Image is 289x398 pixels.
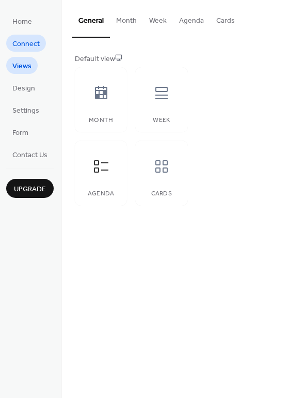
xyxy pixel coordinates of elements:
[146,190,177,197] div: Cards
[6,12,38,29] a: Home
[6,179,54,198] button: Upgrade
[12,83,35,94] span: Design
[14,184,46,195] span: Upgrade
[6,79,41,96] a: Design
[6,101,45,118] a: Settings
[12,150,47,161] span: Contact Us
[146,117,177,124] div: Week
[12,128,28,139] span: Form
[75,54,274,65] div: Default view
[85,190,117,197] div: Agenda
[6,146,54,163] a: Contact Us
[12,105,39,116] span: Settings
[12,61,31,72] span: Views
[6,57,38,74] a: Views
[6,124,35,141] a: Form
[85,117,117,124] div: Month
[12,17,32,27] span: Home
[6,35,46,52] a: Connect
[12,39,40,50] span: Connect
